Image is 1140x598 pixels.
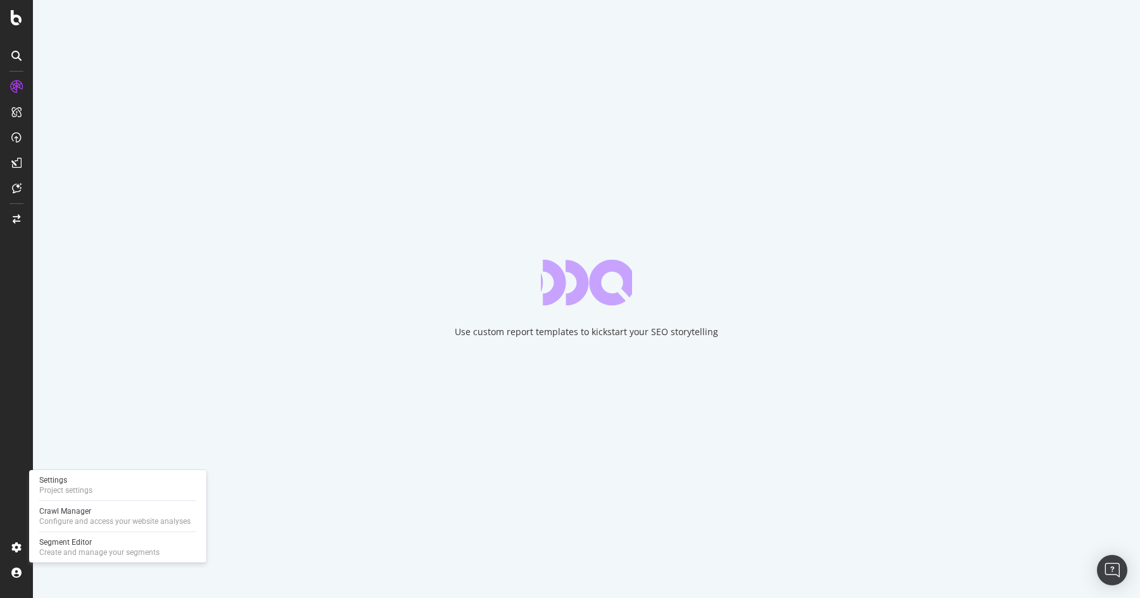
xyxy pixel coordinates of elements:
[39,537,160,547] div: Segment Editor
[39,506,191,516] div: Crawl Manager
[39,485,92,495] div: Project settings
[1097,555,1127,585] div: Open Intercom Messenger
[39,516,191,526] div: Configure and access your website analyses
[34,536,201,559] a: Segment EditorCreate and manage your segments
[541,260,632,305] div: animation
[34,505,201,528] a: Crawl ManagerConfigure and access your website analyses
[39,475,92,485] div: Settings
[39,547,160,557] div: Create and manage your segments
[455,326,718,338] div: Use custom report templates to kickstart your SEO storytelling
[34,474,201,497] a: SettingsProject settings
